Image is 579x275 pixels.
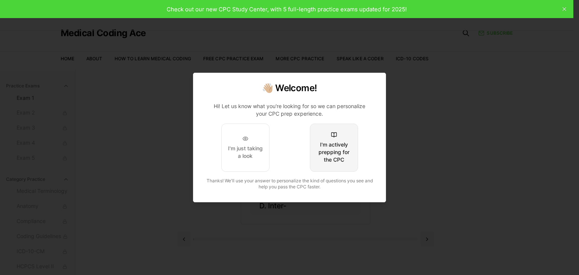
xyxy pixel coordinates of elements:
h2: 👋🏼 Welcome! [202,82,377,94]
span: Thanks! We'll use your answer to personalize the kind of questions you see and help you pass the ... [207,178,373,189]
div: I'm just taking a look [228,145,263,160]
button: I'm just taking a look [221,124,270,172]
div: I'm actively prepping for the CPC [316,141,352,163]
p: Hi! Let us know what you're looking for so we can personalize your CPC prep experience. [208,102,371,118]
button: I'm actively prepping for the CPC [310,124,358,172]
